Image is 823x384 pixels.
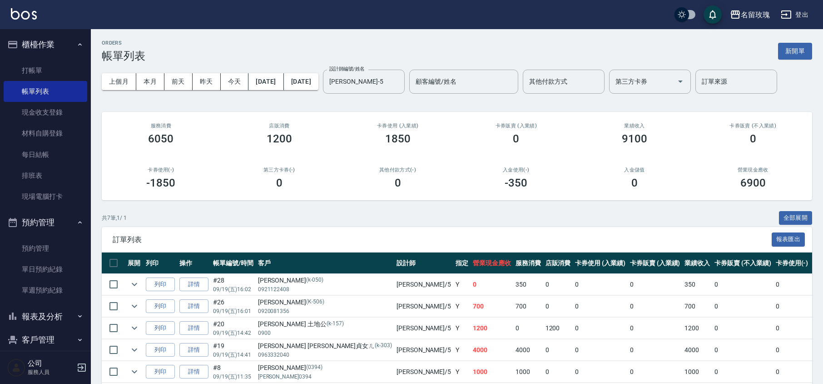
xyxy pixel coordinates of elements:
[213,329,253,337] p: 09/19 (五) 14:42
[773,296,811,317] td: 0
[179,343,208,357] a: 詳情
[682,253,712,274] th: 業績收入
[777,6,812,23] button: 登出
[704,167,801,173] h2: 營業現金應收
[4,102,87,123] a: 現金收支登錄
[741,9,770,20] div: 名留玫瑰
[211,339,256,361] td: #19
[375,341,392,351] p: (k-303)
[682,318,712,339] td: 1200
[628,339,683,361] td: 0
[4,280,87,301] a: 單週預約紀錄
[394,361,453,383] td: [PERSON_NAME] /5
[573,274,628,295] td: 0
[4,144,87,165] a: 每日結帳
[712,318,773,339] td: 0
[125,253,144,274] th: 展開
[513,274,543,295] td: 350
[4,123,87,144] a: 材料自購登錄
[586,123,683,129] h2: 業績收入
[11,8,37,20] img: Logo
[221,73,249,90] button: 今天
[628,296,683,317] td: 0
[773,339,811,361] td: 0
[543,361,573,383] td: 0
[4,60,87,81] a: 打帳單
[267,132,292,145] h3: 1200
[471,274,513,295] td: 0
[773,274,811,295] td: 0
[128,299,141,313] button: expand row
[773,318,811,339] td: 0
[543,296,573,317] td: 0
[628,318,683,339] td: 0
[211,296,256,317] td: #26
[395,177,401,189] h3: 0
[146,343,175,357] button: 列印
[258,276,392,285] div: [PERSON_NAME]
[453,274,471,295] td: Y
[256,253,394,274] th: 客戶
[543,274,573,295] td: 0
[453,361,471,383] td: Y
[28,359,74,368] h5: 公司
[258,307,392,315] p: 0920081356
[248,73,283,90] button: [DATE]
[513,253,543,274] th: 服務消費
[394,318,453,339] td: [PERSON_NAME] /5
[573,318,628,339] td: 0
[349,167,446,173] h2: 其他付款方式(-)
[726,5,773,24] button: 名留玫瑰
[4,238,87,259] a: 預約管理
[276,177,283,189] h3: 0
[213,351,253,359] p: 09/19 (五) 14:41
[28,368,74,376] p: 服務人員
[179,321,208,335] a: 詳情
[258,373,392,381] p: [PERSON_NAME]0394
[306,363,322,373] p: (0394)
[179,278,208,292] a: 詳情
[258,363,392,373] div: [PERSON_NAME]
[146,365,175,379] button: 列印
[682,361,712,383] td: 1000
[102,214,127,222] p: 共 7 筆, 1 / 1
[146,177,175,189] h3: -1850
[144,253,177,274] th: 列印
[513,296,543,317] td: 700
[211,274,256,295] td: #28
[513,318,543,339] td: 0
[682,339,712,361] td: 4000
[712,253,773,274] th: 卡券販賣 (不入業績)
[179,299,208,313] a: 詳情
[772,232,805,247] button: 報表匯出
[179,365,208,379] a: 詳情
[586,167,683,173] h2: 入金儲值
[4,81,87,102] a: 帳單列表
[258,341,392,351] div: [PERSON_NAME] [PERSON_NAME]貞女ㄦ
[213,285,253,293] p: 09/19 (五) 16:02
[513,361,543,383] td: 1000
[306,276,323,285] p: (k-050)
[628,361,683,383] td: 0
[712,296,773,317] td: 0
[543,339,573,361] td: 0
[628,253,683,274] th: 卡券販賣 (入業績)
[7,359,25,377] img: Person
[779,211,813,225] button: 全部展開
[128,278,141,291] button: expand row
[231,123,328,129] h2: 店販消費
[102,73,136,90] button: 上個月
[468,123,565,129] h2: 卡券販賣 (入業績)
[622,132,647,145] h3: 9100
[682,274,712,295] td: 350
[740,177,766,189] h3: 6900
[146,278,175,292] button: 列印
[4,305,87,328] button: 報表及分析
[712,361,773,383] td: 0
[102,40,145,46] h2: ORDERS
[4,33,87,56] button: 櫃檯作業
[394,296,453,317] td: [PERSON_NAME] /5
[394,274,453,295] td: [PERSON_NAME] /5
[471,296,513,317] td: 700
[773,253,811,274] th: 卡券使用(-)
